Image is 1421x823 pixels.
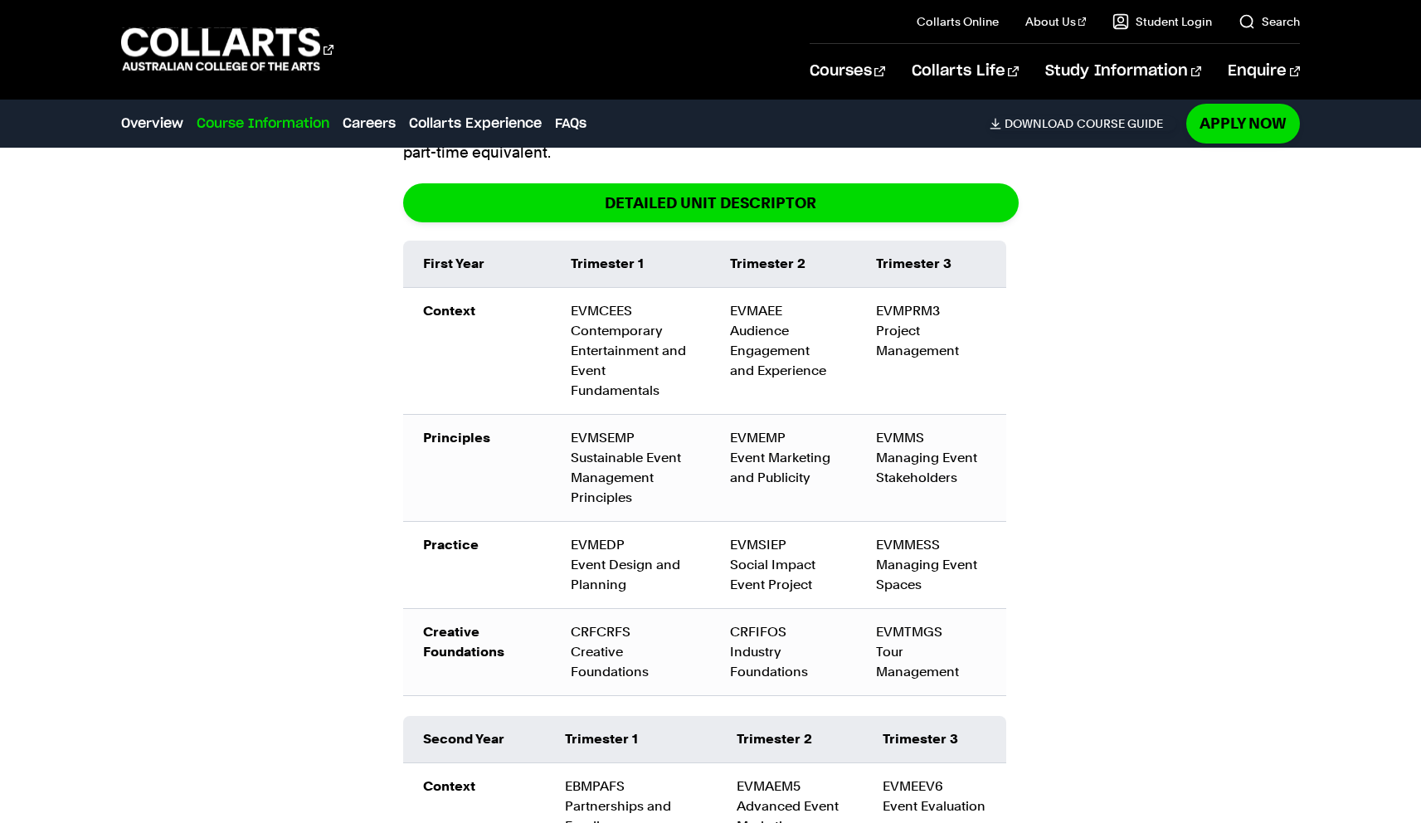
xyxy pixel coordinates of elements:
[863,716,1006,763] td: Trimester 3
[571,428,690,508] div: EVMSEMP Sustainable Event Management Principles
[121,26,333,73] div: Go to homepage
[1005,116,1073,131] span: Download
[423,430,490,446] strong: Principles
[1112,13,1212,30] a: Student Login
[1228,44,1300,99] a: Enquire
[197,114,329,134] a: Course Information
[876,428,986,488] div: EVMMS Managing Event Stakeholders
[730,535,837,595] div: EVMSIEP Social Impact Event Project
[121,114,183,134] a: Overview
[710,288,857,415] td: EVMAEE Audience Engagement and Experience
[856,241,1006,288] td: Trimester 3
[856,288,1006,415] td: EVMPRM3 Project Management
[423,778,475,794] strong: Context
[912,44,1019,99] a: Collarts Life
[571,535,690,595] div: EVMEDP Event Design and Planning
[730,622,837,682] div: CRFIFOS Industry Foundations
[409,114,542,134] a: Collarts Experience
[571,622,690,682] div: CRFCRFS Creative Foundations
[1045,44,1201,99] a: Study Information
[856,522,1006,609] td: EVMMESS Managing Event Spaces
[403,716,546,763] td: Second Year
[423,537,479,553] strong: Practice
[1186,104,1300,143] a: Apply Now
[555,114,586,134] a: FAQs
[810,44,885,99] a: Courses
[717,716,862,763] td: Trimester 2
[403,241,552,288] td: First Year
[343,114,396,134] a: Careers
[423,624,504,660] strong: Creative Foundations
[423,303,475,319] strong: Context
[1025,13,1087,30] a: About Us
[551,288,710,415] td: EVMCEES Contemporary Entertainment and Event Fundamentals
[876,622,986,682] div: EVMTMGS Tour Management
[730,428,837,488] div: EVMEMP Event Marketing and Publicity
[710,241,857,288] td: Trimester 2
[403,183,1019,222] a: DETAILED UNIT DESCRIPTOR
[990,116,1176,131] a: DownloadCourse Guide
[551,241,710,288] td: Trimester 1
[1239,13,1300,30] a: Search
[545,716,717,763] td: Trimester 1
[917,13,999,30] a: Collarts Online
